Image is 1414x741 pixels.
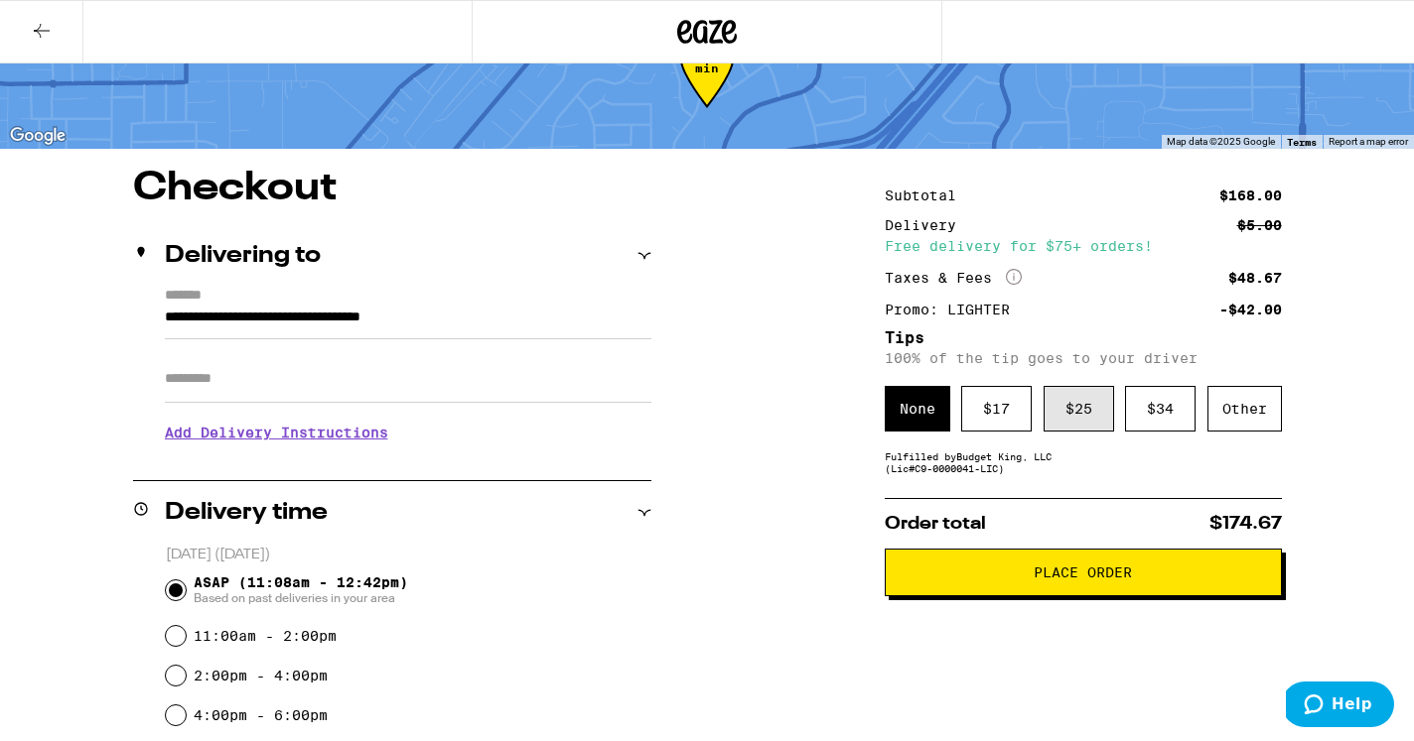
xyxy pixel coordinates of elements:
div: $168.00 [1219,188,1282,202]
a: Open this area in Google Maps (opens a new window) [5,123,71,149]
h1: Checkout [133,169,651,208]
p: 100% of the tip goes to your driver [885,350,1282,366]
div: Delivery [885,218,970,232]
div: $ 25 [1044,386,1114,432]
div: Promo: LIGHTER [885,303,1024,316]
div: Taxes & Fees [885,269,1022,287]
span: Map data ©2025 Google [1167,136,1275,147]
button: Place Order [885,549,1282,596]
div: $5.00 [1237,218,1282,232]
div: $ 34 [1125,386,1196,432]
h3: Add Delivery Instructions [165,410,651,455]
h2: Delivering to [165,244,321,268]
span: Place Order [1034,565,1132,579]
div: Free delivery for $75+ orders! [885,239,1282,253]
a: Terms [1287,136,1317,148]
div: -$42.00 [1219,303,1282,316]
label: 2:00pm - 4:00pm [194,668,328,683]
h5: Tips [885,330,1282,346]
div: None [885,386,950,432]
h2: Delivery time [165,501,328,525]
label: 11:00am - 2:00pm [194,628,337,644]
span: ASAP (11:08am - 12:42pm) [194,574,408,606]
div: $48.67 [1228,271,1282,285]
span: Order total [885,515,986,533]
div: Other [1207,386,1282,432]
div: Fulfilled by Budget King, LLC (Lic# C9-0000041-LIC ) [885,450,1282,474]
div: $ 17 [961,386,1032,432]
img: Google [5,123,71,149]
div: Subtotal [885,188,970,202]
p: [DATE] ([DATE]) [166,546,651,564]
span: Based on past deliveries in your area [194,590,408,606]
label: 4:00pm - 6:00pm [194,707,328,723]
iframe: Opens a widget where you can find more information [1286,681,1394,731]
p: We'll contact you at [PHONE_NUMBER] when we arrive [165,455,651,471]
a: Report a map error [1329,136,1408,147]
span: $174.67 [1209,515,1282,533]
div: 95-189 min [680,49,734,123]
